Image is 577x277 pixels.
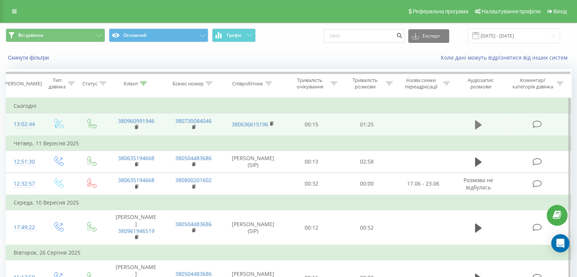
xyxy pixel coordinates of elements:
[222,210,284,245] td: [PERSON_NAME] (SIP)
[107,210,165,245] td: [PERSON_NAME]
[14,176,34,191] div: 12:32:57
[232,80,263,87] div: Співробітник
[175,154,212,162] a: 380504483686
[18,32,43,38] span: Всі дзвінки
[339,210,394,245] td: 00:52
[291,77,329,90] div: Тривалість очікування
[553,8,567,14] span: Вихід
[394,173,451,195] td: 17.06 - 23.06
[459,77,503,90] div: Аудіозапис розмови
[14,220,34,235] div: 17:49:22
[441,54,571,61] a: Коли дані можуть відрізнятися вiд інших систем
[14,154,34,169] div: 12:51:30
[6,195,571,210] td: Середа, 10 Вересня 2025
[481,8,541,14] span: Налаштування профілю
[232,121,268,128] a: 380636615196
[284,151,339,173] td: 00:13
[118,117,154,124] a: 380960991946
[6,245,571,260] td: Вівторок, 26 Серпня 2025
[118,227,154,235] a: 380961946519
[551,234,569,252] div: Open Intercom Messenger
[14,117,34,132] div: 13:02:44
[175,220,212,228] a: 380504483686
[6,98,571,113] td: Сьогодні
[118,154,154,162] a: 380635194668
[401,77,441,90] div: Назва схеми переадресації
[173,80,204,87] div: Бізнес номер
[284,210,339,245] td: 00:12
[284,173,339,195] td: 00:32
[3,80,42,87] div: [PERSON_NAME]
[408,29,449,43] button: Експорт
[175,176,212,184] a: 380800201602
[464,176,493,190] span: Розмова не відбулась
[339,173,394,195] td: 00:00
[346,77,384,90] div: Тривалість розмови
[6,54,53,61] button: Скинути фільтри
[284,113,339,136] td: 00:15
[212,28,256,42] button: Графік
[324,29,404,43] input: Пошук за номером
[82,80,97,87] div: Статус
[339,151,394,173] td: 02:58
[227,33,242,38] span: Графік
[175,117,212,124] a: 380730084046
[339,113,394,136] td: 01:25
[6,28,105,42] button: Всі дзвінки
[124,80,138,87] div: Клієнт
[413,8,469,14] span: Реферальна програма
[48,77,66,90] div: Тип дзвінка
[118,176,154,184] a: 380635194668
[6,136,571,151] td: Четвер, 11 Вересня 2025
[222,151,284,173] td: [PERSON_NAME] (SIP)
[510,77,555,90] div: Коментар/категорія дзвінка
[109,28,208,42] button: Основний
